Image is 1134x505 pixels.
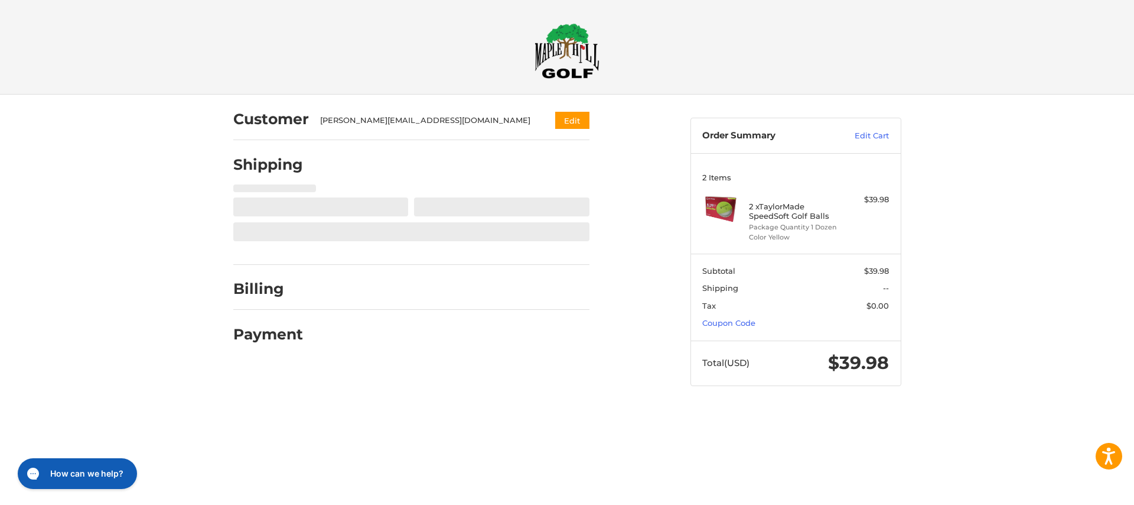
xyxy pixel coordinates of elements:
iframe: Gorgias live chat messenger [12,454,141,493]
h2: Payment [233,325,303,344]
div: $39.98 [842,194,889,206]
span: -- [883,283,889,293]
h2: Customer [233,110,309,128]
button: Edit [555,112,589,129]
h3: Order Summary [702,130,829,142]
h2: Shipping [233,156,303,174]
div: [PERSON_NAME][EMAIL_ADDRESS][DOMAIN_NAME] [320,115,532,127]
span: Total (USD) [702,357,750,368]
h3: 2 Items [702,173,889,182]
li: Package Quantity 1 Dozen [749,222,839,232]
span: $0.00 [866,301,889,310]
h4: 2 x TaylorMade SpeedSoft Golf Balls [749,202,839,221]
span: $39.98 [864,266,889,276]
a: Coupon Code [702,318,755,328]
span: Tax [702,301,716,310]
span: $39.98 [828,352,889,374]
span: Shipping [702,283,738,293]
span: Subtotal [702,266,735,276]
img: Maple Hill Golf [535,23,599,79]
h2: Billing [233,280,302,298]
li: Color Yellow [749,232,839,242]
a: Edit Cart [829,130,889,142]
